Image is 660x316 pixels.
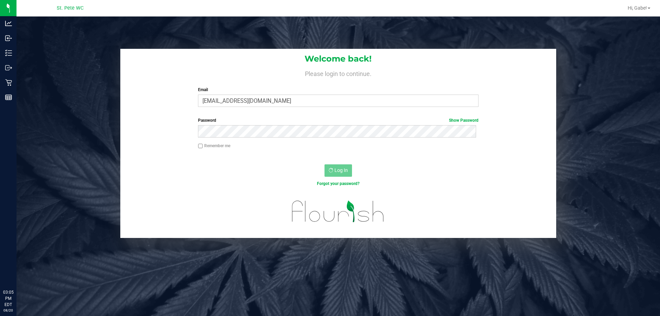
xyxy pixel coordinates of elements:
[3,289,13,308] p: 03:05 PM EDT
[5,50,12,56] inline-svg: Inventory
[449,118,478,123] a: Show Password
[198,143,230,149] label: Remember me
[5,64,12,71] inline-svg: Outbound
[284,194,393,229] img: flourish_logo.svg
[198,87,478,93] label: Email
[628,5,647,11] span: Hi, Gabe!
[317,181,360,186] a: Forgot your password?
[120,69,556,77] h4: Please login to continue.
[5,79,12,86] inline-svg: Retail
[198,144,203,149] input: Remember me
[324,164,352,177] button: Log In
[5,20,12,27] inline-svg: Analytics
[120,54,556,63] h1: Welcome back!
[334,167,348,173] span: Log In
[57,5,84,11] span: St. Pete WC
[198,118,216,123] span: Password
[5,94,12,101] inline-svg: Reports
[3,308,13,313] p: 08/20
[5,35,12,42] inline-svg: Inbound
